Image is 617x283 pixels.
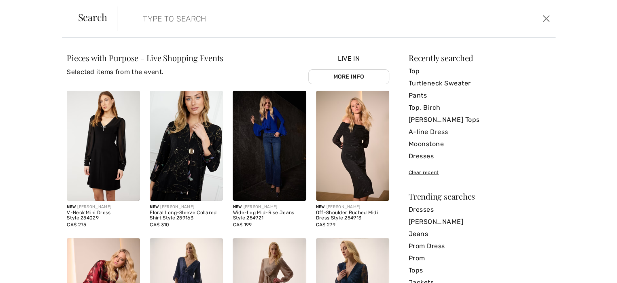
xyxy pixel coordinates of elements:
span: CA$ 275 [67,222,86,228]
p: Selected items from the event. [67,67,223,77]
div: Recently searched [409,54,550,62]
a: Jeans [409,228,550,240]
div: [PERSON_NAME] [316,204,389,210]
div: [PERSON_NAME] [233,204,306,210]
a: Top, Birch [409,102,550,114]
span: New [233,204,242,209]
span: Search [78,12,108,22]
div: V-Neck Mini Dress Style 254029 [67,210,140,221]
div: [PERSON_NAME] [150,204,223,210]
img: Floral Long-Sleeve Collared Shirt Style 259163. Black/Multi [150,91,223,201]
div: Clear recent [409,169,550,176]
a: Prom Dress [409,240,550,252]
a: [PERSON_NAME] Tops [409,114,550,126]
a: Tops [409,264,550,277]
img: Wide-Leg Mid-Rise Jeans Style 254921. Denim Medium Blue [233,91,306,201]
button: Close [540,12,552,25]
span: Pieces with Purpose - Live Shopping Events [67,52,223,63]
span: New [316,204,325,209]
a: Top [409,65,550,77]
div: Off-Shoulder Ruched Midi Dress Style 254913 [316,210,389,221]
a: Pants [409,89,550,102]
span: CA$ 199 [233,222,252,228]
div: Live In [308,54,389,84]
div: [PERSON_NAME] [67,204,140,210]
a: Turtleneck Sweater [409,77,550,89]
a: Dresses [409,204,550,216]
a: Prom [409,252,550,264]
div: Floral Long-Sleeve Collared Shirt Style 259163 [150,210,223,221]
input: TYPE TO SEARCH [137,6,439,31]
a: More Info [308,69,389,84]
span: New [67,204,76,209]
img: Off-Shoulder Ruched Midi Dress Style 254913. Black [316,91,389,201]
span: CA$ 310 [150,222,169,228]
span: CA$ 279 [316,222,335,228]
a: A-line Dress [409,126,550,138]
a: Dresses [409,150,550,162]
a: [PERSON_NAME] [409,216,550,228]
a: Moonstone [409,138,550,150]
div: Trending searches [409,192,550,200]
div: Wide-Leg Mid-Rise Jeans Style 254921 [233,210,306,221]
span: Help [18,6,35,13]
span: New [150,204,159,209]
img: V-Neck Mini Dress Style 254029. Black [67,91,140,201]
